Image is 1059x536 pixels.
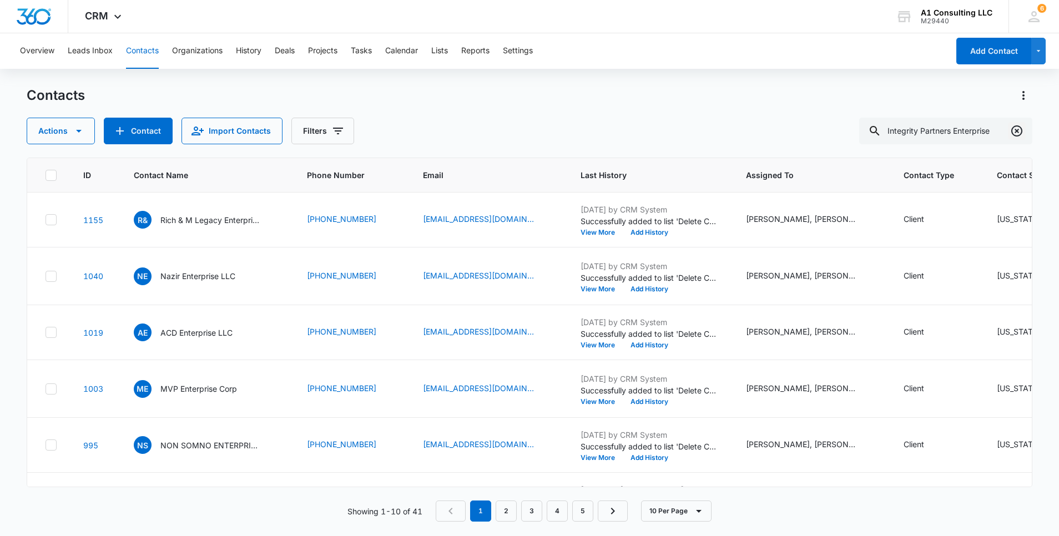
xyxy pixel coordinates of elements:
div: Client [904,382,924,394]
p: Showing 1-10 of 41 [347,505,422,517]
div: Contact Type - Client - Select to Edit Field [904,326,944,339]
button: 10 Per Page [641,500,712,522]
div: Email - richandmlegacy@gmail.com - Select to Edit Field [423,213,554,226]
a: [EMAIL_ADDRESS][DOMAIN_NAME] [423,326,534,337]
span: R& [134,211,152,229]
div: [US_STATE] [997,213,1040,225]
button: Projects [308,33,337,69]
span: NE [134,267,152,285]
button: Actions [27,118,95,144]
button: Clear [1008,122,1026,140]
div: Contact Type - Client - Select to Edit Field [904,270,944,283]
a: [PHONE_NUMBER] [307,270,376,281]
span: Phone Number [307,169,396,181]
button: View More [581,454,623,461]
div: Email - mambohd0116@gmail.com - Select to Edit Field [423,326,554,339]
button: History [236,33,261,69]
div: Phone Number - (856) 882-2601 - Select to Edit Field [307,438,396,452]
button: Overview [20,33,54,69]
span: ME [134,380,152,398]
button: Add History [623,342,676,348]
div: Assigned To - Arisa Sawyer, Israel Moreno, Jeannette Uribe, Laura Henry, Michelle Jackson, Quarte... [746,438,877,452]
a: Navigate to contact details page for NON SOMNO ENTERPRISE LLC [83,441,98,450]
button: Actions [1015,87,1032,104]
a: [PHONE_NUMBER] [307,326,376,337]
p: Successfully added to list 'Delete Contact '. [581,215,719,227]
button: Add Contact [956,38,1031,64]
div: Contact Name - Nazir Enterprise LLC - Select to Edit Field [134,267,255,285]
span: Contact Name [134,169,264,181]
button: Add History [623,286,676,292]
h1: Contacts [27,87,85,104]
button: Settings [503,33,533,69]
p: MVP Enterprise Corp [160,383,237,395]
div: [PERSON_NAME], [PERSON_NAME], [PERSON_NAME], [PERSON_NAME], [PERSON_NAME], Quarterly Taxes, [PERS... [746,213,857,225]
p: ACD Enterprise LLC [160,327,233,338]
a: Page 5 [572,500,593,522]
button: Organizations [172,33,223,69]
a: Navigate to contact details page for Rich & M Legacy Enterprises LLC [83,215,103,225]
span: Assigned To [746,169,861,181]
a: [EMAIL_ADDRESS][DOMAIN_NAME] [423,382,534,394]
div: [US_STATE] [997,270,1040,281]
div: Assigned To - Arisa Sawyer, Israel Moreno, Jeannette Uribe, Laura Henry, Michelle Jackson, Quarte... [746,213,877,226]
div: Client [904,270,924,281]
button: Import Contacts [181,118,283,144]
span: NS [134,436,152,454]
a: Page 2 [496,500,517,522]
span: Last History [581,169,703,181]
span: Email [423,169,538,181]
a: [PHONE_NUMBER] [307,382,376,394]
div: Client [904,438,924,450]
a: [PHONE_NUMBER] [307,213,376,225]
button: Deals [275,33,295,69]
div: Contact Name - Rich & M Legacy Enterprises LLC - Select to Edit Field [134,211,280,229]
button: View More [581,342,623,348]
p: [DATE] by CRM System [581,204,719,215]
nav: Pagination [436,500,628,522]
button: Tasks [351,33,372,69]
p: Successfully added to list 'Delete Contact '. [581,272,719,284]
div: Email - candysnazhez@gmail.com - Select to Edit Field [423,382,554,396]
a: Navigate to contact details page for ACD Enterprise LLC [83,328,103,337]
span: AE [134,323,152,341]
button: Filters [291,118,354,144]
div: Contact Type - Client - Select to Edit Field [904,213,944,226]
div: [PERSON_NAME], [PERSON_NAME], [PERSON_NAME], [PERSON_NAME], [PERSON_NAME], Quarterly Taxes, [PERS... [746,438,857,450]
div: Email - torr.thmp@gmail.com - Select to Edit Field [423,438,554,452]
p: [DATE] by CRM System [581,316,719,328]
div: notifications count [1037,4,1046,13]
div: account id [921,17,992,25]
div: Assigned To - Arisa Sawyer, Israel Moreno, Jeannette Uribe, Laura Henry, Michelle Jackson, Quarte... [746,326,877,339]
span: 6 [1037,4,1046,13]
a: Navigate to contact details page for Nazir Enterprise LLC [83,271,103,281]
p: Rich & M Legacy Enterprises LLC [160,214,260,226]
p: Successfully added to list 'Delete Contact '. [581,441,719,452]
div: [PERSON_NAME], [PERSON_NAME], [PERSON_NAME], [PERSON_NAME], [PERSON_NAME], Quarterly Taxes, [PERS... [746,270,857,281]
button: View More [581,286,623,292]
div: Assigned To - Arisa Sawyer, Israel Moreno, Jeannette Uribe, Laura Henry, Michelle Jackson, Quarte... [746,270,877,283]
a: Next Page [598,500,628,522]
span: Contact Status [997,169,1053,181]
div: Assigned To - Arisa Sawyer, Israel Moreno, Jeannette Uribe, Laura Henry, Michelle Jackson, Quarte... [746,382,877,396]
button: Leads Inbox [68,33,113,69]
button: Lists [431,33,448,69]
span: ID [83,169,91,181]
span: Contact Type [904,169,954,181]
div: account name [921,8,992,17]
div: Phone Number - (609) 400-2304 - Select to Edit Field [307,213,396,226]
span: CRM [85,10,108,22]
button: Add History [623,454,676,461]
a: [PHONE_NUMBER] [307,438,376,450]
p: [DATE] by CRM System [581,373,719,385]
input: Search Contacts [859,118,1032,144]
div: [PERSON_NAME], [PERSON_NAME], [PERSON_NAME], [PERSON_NAME], [PERSON_NAME], Quarterly Taxes, [PERS... [746,326,857,337]
p: [DATE] by [PERSON_NAME] [581,484,719,495]
div: [US_STATE] [997,438,1040,450]
div: Contact Type - Client - Select to Edit Field [904,382,944,396]
button: View More [581,398,623,405]
a: [EMAIL_ADDRESS][DOMAIN_NAME] [423,213,534,225]
p: Successfully added to list 'Delete Contact '. [581,385,719,396]
div: Phone Number - (978) 701-2791 - Select to Edit Field [307,326,396,339]
div: Phone Number - (347) 307-0229 - Select to Edit Field [307,382,396,396]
